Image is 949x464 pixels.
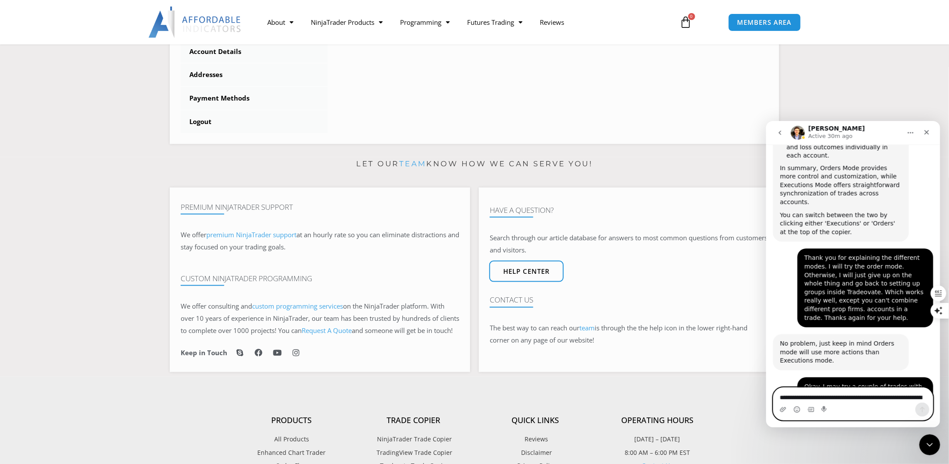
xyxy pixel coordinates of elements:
[13,285,20,292] button: Upload attachment
[474,447,596,458] a: Disclaimer
[728,13,801,31] a: MEMBERS AREA
[252,302,343,310] a: custom programming services
[391,12,458,32] a: Programming
[375,434,452,445] span: NinjaTrader Trade Copier
[490,296,768,304] h4: Contact Us
[259,12,302,32] a: About
[41,285,48,292] button: Gif picker
[667,10,705,35] a: 0
[490,322,768,346] p: The best way to can reach our is through the the help icon in the lower right-hand corner on any ...
[596,434,718,445] p: [DATE] – [DATE]
[258,447,326,458] span: Enhanced Chart Trader
[399,159,427,168] a: team
[181,64,328,86] a: Addresses
[596,416,718,425] h4: Operating Hours
[353,416,474,425] h4: Trade Copier
[489,261,564,282] a: Help center
[274,434,309,445] span: All Products
[375,447,453,458] span: TradingView Trade Copier
[353,434,474,445] a: NinjaTrader Trade Copier
[31,256,167,361] div: Okay. I may try a couple of trades with it [DATE]. But, right now, I am planning on going back to...
[919,434,940,455] iframe: Intercom live chat
[458,12,531,32] a: Futures Trading
[688,13,695,20] span: 0
[231,416,353,425] h4: Products
[353,447,474,458] a: TradingView Trade Copier
[181,40,328,63] a: Account Details
[259,12,670,32] nav: Menu
[181,230,459,251] span: at an hourly rate so you can eliminate distractions and stay focused on your trading goals.
[181,302,459,335] span: on the NinjaTrader platform. With over 10 years of experience in NinjaTrader, our team has been t...
[519,447,552,458] span: Disclaimer
[7,267,167,282] textarea: Message…
[302,326,352,335] a: Request A Quote
[55,285,62,292] button: Start recording
[181,349,227,357] h6: Keep in Touch
[7,256,167,368] div: Dwight says…
[523,434,549,445] span: Reviews
[181,87,328,110] a: Payment Methods
[766,121,940,427] iframe: To enrich screen reader interactions, please activate Accessibility in Grammarly extension settings
[231,447,353,458] a: Enhanced Chart Trader
[474,434,596,445] a: Reviews
[490,206,768,215] h4: Have A Question?
[27,285,34,292] button: Emoji picker
[503,268,550,275] span: Help center
[181,203,459,212] h4: Premium NinjaTrader Support
[149,282,163,296] button: Send a message…
[181,302,343,310] span: We offer consulting and
[181,111,328,133] a: Logout
[474,416,596,425] h4: Quick Links
[490,232,768,256] p: Search through our article database for answers to most common questions from customers and visit...
[302,12,391,32] a: NinjaTrader Products
[170,157,779,171] p: Let our know how we can serve you!
[181,230,206,239] span: We offer
[596,447,718,458] p: 8:00 AM – 6:00 PM EST
[737,19,792,26] span: MEMBERS AREA
[181,274,459,283] h4: Custom NinjaTrader Programming
[148,7,242,38] img: LogoAI | Affordable Indicators – NinjaTrader
[38,262,160,356] div: Okay. I may try a couple of trades with it [DATE]. But, right now, I am planning on going back to...
[231,434,353,445] a: All Products
[531,12,573,32] a: Reviews
[579,323,595,332] a: team
[206,230,296,239] a: premium NinjaTrader support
